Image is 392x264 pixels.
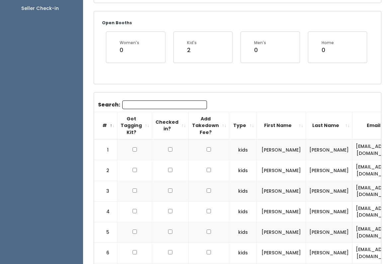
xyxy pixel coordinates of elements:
[152,112,189,140] th: Checked in?: activate to sort column ascending
[229,202,257,222] td: kids
[229,161,257,181] td: kids
[306,222,352,243] td: [PERSON_NAME]
[120,40,139,46] div: Women's
[322,40,334,46] div: Home
[94,181,117,202] td: 3
[229,181,257,202] td: kids
[254,46,266,55] div: 0
[306,161,352,181] td: [PERSON_NAME]
[94,140,117,161] td: 1
[229,112,257,140] th: Type: activate to sort column ascending
[21,5,59,12] div: Seller Check-in
[257,140,306,161] td: [PERSON_NAME]
[94,202,117,222] td: 4
[257,181,306,202] td: [PERSON_NAME]
[254,40,266,46] div: Men's
[257,161,306,181] td: [PERSON_NAME]
[189,112,229,140] th: Add Takedown Fee?: activate to sort column ascending
[257,243,306,264] td: [PERSON_NAME]
[102,20,132,26] small: Open Booths
[322,46,334,55] div: 0
[94,222,117,243] td: 5
[120,46,139,55] div: 0
[187,46,197,55] div: 2
[257,202,306,222] td: [PERSON_NAME]
[94,112,117,140] th: #: activate to sort column descending
[229,243,257,264] td: kids
[306,202,352,222] td: [PERSON_NAME]
[229,222,257,243] td: kids
[94,161,117,181] td: 2
[122,101,207,109] input: Search:
[306,181,352,202] td: [PERSON_NAME]
[257,222,306,243] td: [PERSON_NAME]
[187,40,197,46] div: Kid's
[257,112,306,140] th: First Name: activate to sort column ascending
[306,140,352,161] td: [PERSON_NAME]
[306,243,352,264] td: [PERSON_NAME]
[98,101,207,109] label: Search:
[229,140,257,161] td: kids
[306,112,352,140] th: Last Name: activate to sort column ascending
[117,112,152,140] th: Got Tagging Kit?: activate to sort column ascending
[94,243,117,264] td: 6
